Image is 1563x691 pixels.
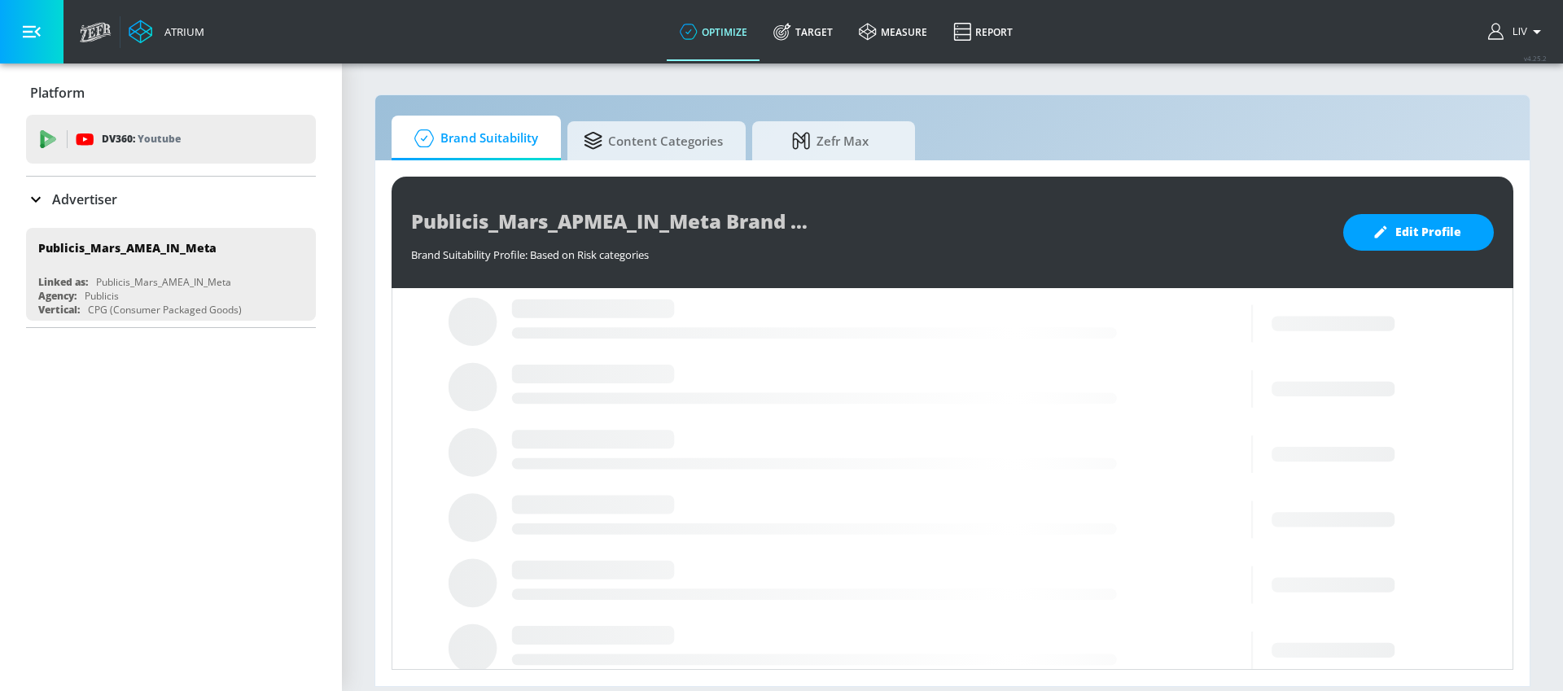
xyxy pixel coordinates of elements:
span: Edit Profile [1376,222,1461,243]
div: Linked as: [38,275,88,289]
p: DV360: [102,130,181,148]
div: CPG (Consumer Packaged Goods) [88,303,242,317]
div: Publicis [85,289,119,303]
div: Publicis_Mars_AMEA_IN_Meta [38,240,217,256]
span: Content Categories [584,121,723,160]
div: Publicis_Mars_AMEA_IN_MetaLinked as:Publicis_Mars_AMEA_IN_MetaAgency:PublicisVertical:CPG (Consum... [26,228,316,321]
div: Publicis_Mars_AMEA_IN_Meta [96,275,231,289]
a: Atrium [129,20,204,44]
span: Brand Suitability [408,119,538,158]
div: Brand Suitability Profile: Based on Risk categories [411,239,1327,262]
div: Platform [26,70,316,116]
div: Agency: [38,289,77,303]
a: Report [940,2,1026,61]
span: Zefr Max [768,121,892,160]
div: Advertiser [26,177,316,222]
a: measure [846,2,940,61]
p: Platform [30,84,85,102]
button: Liv [1488,22,1547,42]
span: v 4.25.2 [1524,54,1547,63]
div: Vertical: [38,303,80,317]
div: DV360: Youtube [26,115,316,164]
p: Youtube [138,130,181,147]
button: Edit Profile [1343,214,1494,251]
a: optimize [667,2,760,61]
span: login as: liv.ho@zefr.com [1506,26,1527,37]
div: Atrium [158,24,204,39]
p: Advertiser [52,190,117,208]
a: Target [760,2,846,61]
